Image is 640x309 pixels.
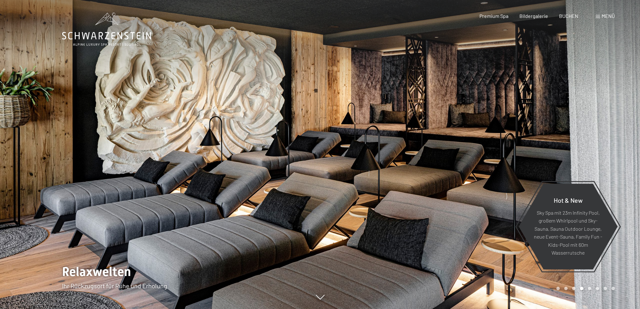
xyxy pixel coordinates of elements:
[559,13,578,19] a: BUCHEN
[519,13,548,19] a: Bildergalerie
[602,13,615,19] span: Menü
[580,287,583,290] div: Carousel Page 4 (Current Slide)
[611,287,615,290] div: Carousel Page 8
[596,287,599,290] div: Carousel Page 6
[554,196,583,204] span: Hot & New
[554,287,615,290] div: Carousel Pagination
[572,287,575,290] div: Carousel Page 3
[603,287,607,290] div: Carousel Page 7
[534,208,602,257] p: Sky Spa mit 23m Infinity Pool, großem Whirlpool und Sky-Sauna, Sauna Outdoor Lounge, neue Event-S...
[556,287,560,290] div: Carousel Page 1
[588,287,591,290] div: Carousel Page 5
[564,287,568,290] div: Carousel Page 2
[518,183,618,270] a: Hot & New Sky Spa mit 23m Infinity Pool, großem Whirlpool und Sky-Sauna, Sauna Outdoor Lounge, ne...
[479,13,508,19] a: Premium Spa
